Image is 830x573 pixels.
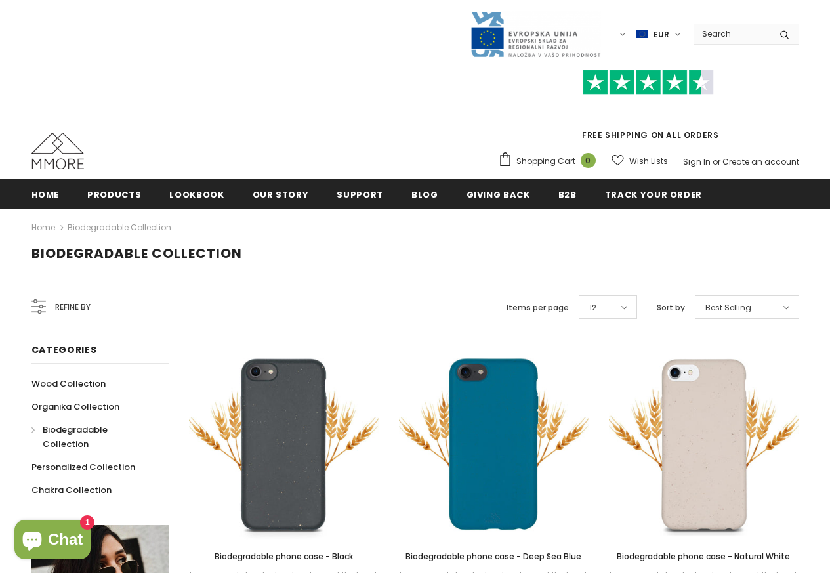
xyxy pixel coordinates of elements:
a: support [337,179,383,209]
a: Organika Collection [31,395,119,418]
a: Biodegradable phone case - Natural White [609,549,799,564]
span: Biodegradable Collection [31,244,242,263]
inbox-online-store-chat: Shopify online store chat [10,520,94,562]
span: Blog [411,188,438,201]
a: Personalized Collection [31,456,135,478]
a: Home [31,220,55,236]
a: Biodegradable Collection [31,418,155,456]
a: Track your order [605,179,702,209]
span: FREE SHIPPING ON ALL ORDERS [498,75,799,140]
span: 12 [589,301,596,314]
span: B2B [558,188,577,201]
label: Items per page [507,301,569,314]
a: Wood Collection [31,372,106,395]
span: Personalized Collection [31,461,135,473]
span: Products [87,188,141,201]
a: Shopping Cart 0 [498,152,602,171]
span: Wish Lists [629,155,668,168]
a: Biodegradable phone case - Deep Sea Blue [399,549,589,564]
a: Biodegradable phone case - Black [189,549,379,564]
a: Create an account [722,156,799,167]
span: Wood Collection [31,377,106,390]
span: Track your order [605,188,702,201]
span: Organika Collection [31,400,119,413]
a: Home [31,179,60,209]
img: Trust Pilot Stars [583,70,714,95]
iframe: Customer reviews powered by Trustpilot [498,95,799,129]
a: Giving back [467,179,530,209]
span: Categories [31,343,97,356]
span: Biodegradable Collection [43,423,108,450]
label: Sort by [657,301,685,314]
span: Giving back [467,188,530,201]
span: support [337,188,383,201]
span: Home [31,188,60,201]
span: Lookbook [169,188,224,201]
span: EUR [654,28,669,41]
span: Chakra Collection [31,484,112,496]
a: Javni Razpis [470,28,601,39]
span: Biodegradable phone case - Deep Sea Blue [405,551,581,562]
span: or [713,156,720,167]
span: Best Selling [705,301,751,314]
a: Chakra Collection [31,478,112,501]
img: MMORE Cases [31,133,84,169]
a: Biodegradable Collection [68,222,171,233]
span: Our Story [253,188,309,201]
a: Blog [411,179,438,209]
span: Biodegradable phone case - Natural White [617,551,790,562]
a: Wish Lists [612,150,668,173]
a: Lookbook [169,179,224,209]
input: Search Site [694,24,770,43]
a: B2B [558,179,577,209]
a: Our Story [253,179,309,209]
span: Biodegradable phone case - Black [215,551,353,562]
a: Products [87,179,141,209]
span: Shopping Cart [516,155,575,168]
a: Sign In [683,156,711,167]
span: Refine by [55,300,91,314]
img: Javni Razpis [470,11,601,58]
span: 0 [581,153,596,168]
